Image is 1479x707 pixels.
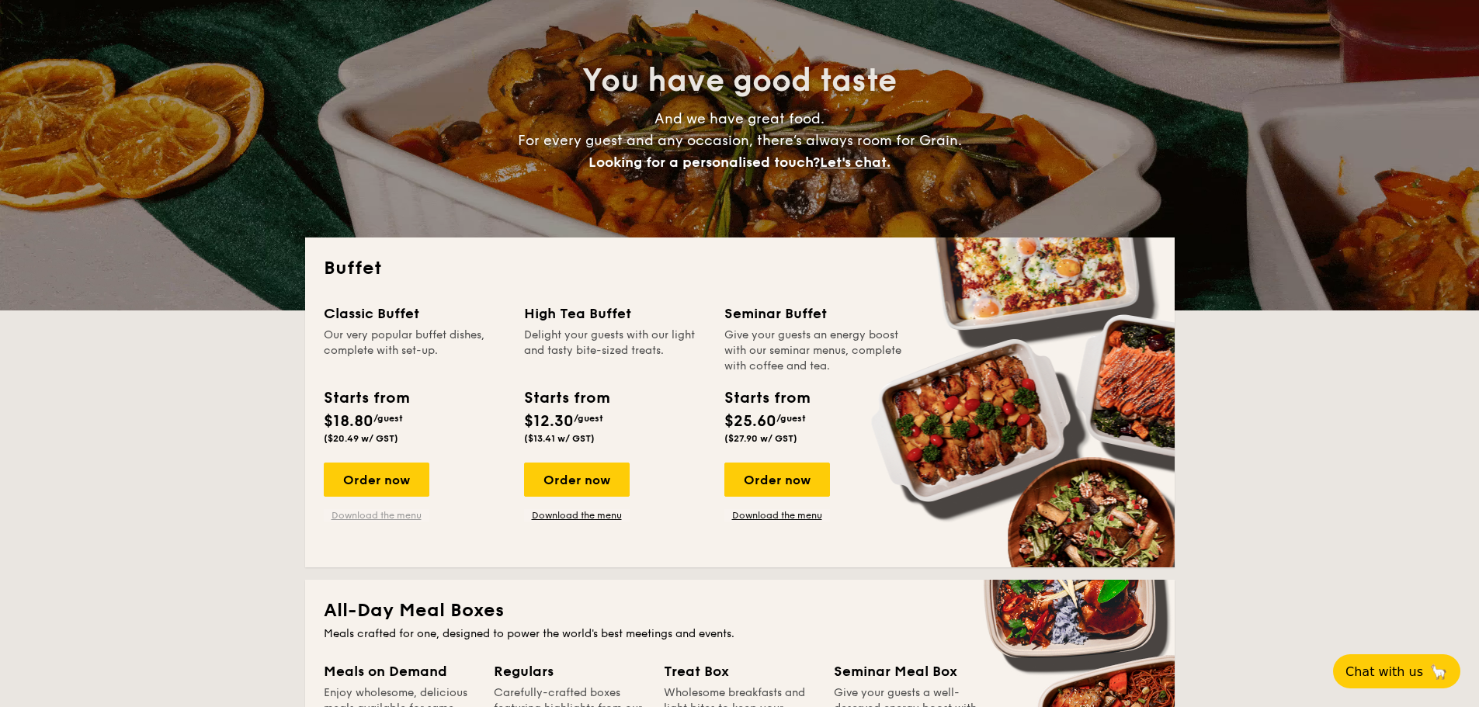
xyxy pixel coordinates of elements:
span: ($27.90 w/ GST) [724,433,797,444]
div: Order now [324,463,429,497]
h2: Buffet [324,256,1156,281]
span: And we have great food. For every guest and any occasion, there’s always room for Grain. [518,110,962,171]
div: Order now [524,463,630,497]
span: $18.80 [324,412,373,431]
span: Looking for a personalised touch? [588,154,820,171]
div: Meals crafted for one, designed to power the world's best meetings and events. [324,626,1156,642]
div: Starts from [524,386,609,410]
span: ($20.49 w/ GST) [324,433,398,444]
span: You have good taste [582,62,897,99]
span: Chat with us [1345,664,1423,679]
div: Seminar Meal Box [834,660,985,682]
div: Classic Buffet [324,303,505,324]
a: Download the menu [724,509,830,522]
h2: All-Day Meal Boxes [324,598,1156,623]
div: Starts from [324,386,408,410]
div: Our very popular buffet dishes, complete with set-up. [324,328,505,374]
div: Starts from [724,386,809,410]
span: ($13.41 w/ GST) [524,433,595,444]
span: /guest [373,413,403,424]
a: Download the menu [324,509,429,522]
div: Delight your guests with our light and tasty bite-sized treats. [524,328,706,374]
button: Chat with us🦙 [1333,654,1460,688]
span: 🦙 [1429,663,1448,681]
div: High Tea Buffet [524,303,706,324]
div: Meals on Demand [324,660,475,682]
a: Download the menu [524,509,630,522]
span: $25.60 [724,412,776,431]
div: Seminar Buffet [724,303,906,324]
span: /guest [776,413,806,424]
span: $12.30 [524,412,574,431]
div: Give your guests an energy boost with our seminar menus, complete with coffee and tea. [724,328,906,374]
span: /guest [574,413,603,424]
div: Order now [724,463,830,497]
span: Let's chat. [820,154,891,171]
div: Regulars [494,660,645,682]
div: Treat Box [664,660,815,682]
